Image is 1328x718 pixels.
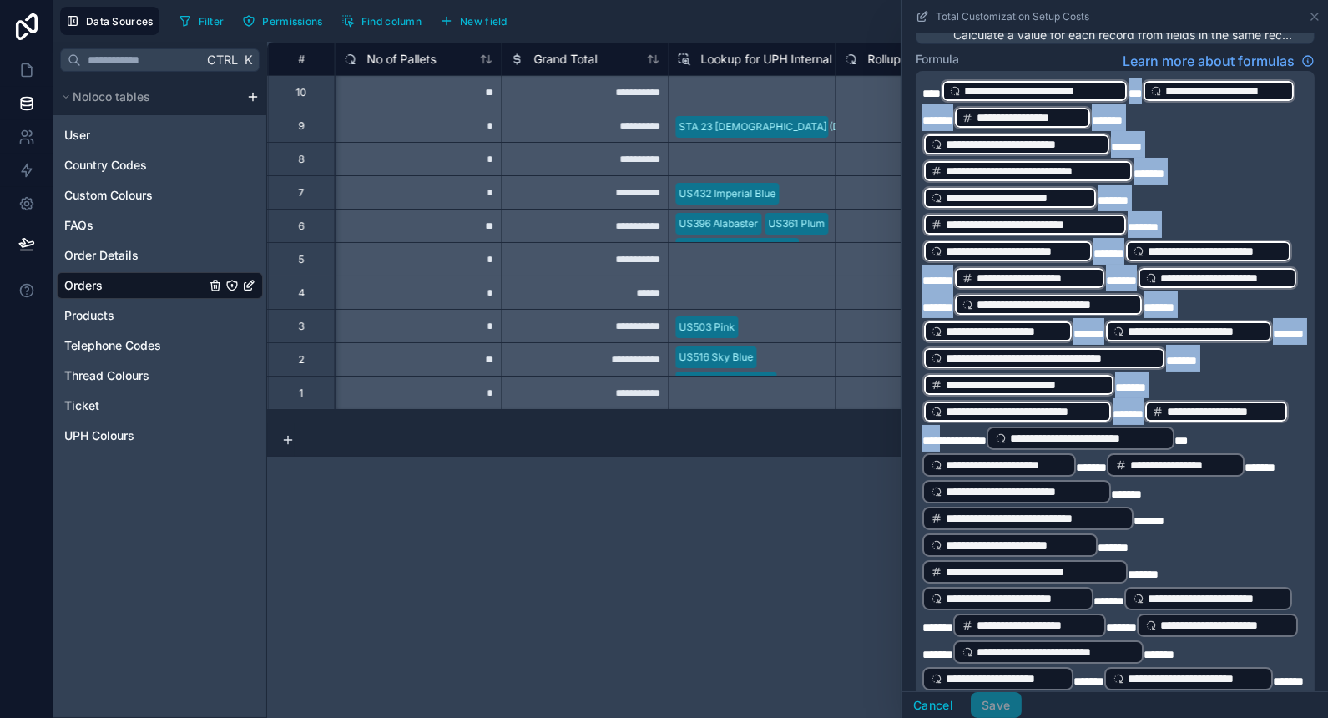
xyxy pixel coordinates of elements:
[64,127,90,144] span: User
[64,367,149,384] span: Thread Colours
[295,86,306,99] div: 10
[64,157,147,174] span: Country Codes
[434,8,513,33] button: New field
[57,272,263,299] div: Orders
[361,15,422,28] span: Find column
[205,49,240,70] span: Ctrl
[57,332,263,359] div: Telephone Codes
[57,302,263,329] div: Products
[57,362,263,389] div: Thread Colours
[53,78,266,456] div: scrollable content
[366,51,436,68] span: No of Pallets
[298,320,304,333] div: 3
[64,397,99,414] span: Ticket
[57,212,263,239] div: FAQs
[57,122,263,149] div: User
[57,152,263,179] div: Country Codes
[336,8,427,33] button: Find column
[298,153,304,166] div: 8
[199,15,225,28] span: Filter
[73,88,150,105] span: Noloco tables
[298,253,304,266] div: 5
[298,119,304,133] div: 9
[57,392,263,419] div: Ticket
[236,8,335,33] a: Permissions
[57,422,263,449] div: UPH Colours
[262,15,322,28] span: Permissions
[60,7,159,35] button: Data Sources
[1123,51,1315,71] a: Learn more about formulas
[867,51,987,68] span: Rollup of UPH Internal
[57,182,263,209] div: Custom Colours
[953,27,1292,43] span: Calculate a value for each record from fields in the same record
[280,53,321,65] div: #
[460,15,507,28] span: New field
[298,186,304,200] div: 7
[916,51,959,68] label: Formula
[64,217,93,234] span: FAQs
[533,51,597,68] span: Grand Total
[173,8,230,33] button: Filter
[64,277,103,294] span: Orders
[64,247,139,264] span: Order Details
[86,15,154,28] span: Data Sources
[298,353,304,367] div: 2
[57,85,240,109] button: Noloco tables
[64,307,114,324] span: Products
[298,286,305,300] div: 4
[57,242,263,269] div: Order Details
[242,54,254,66] span: K
[298,220,304,233] div: 6
[299,387,303,400] div: 1
[1123,51,1295,71] span: Learn more about formulas
[236,8,328,33] button: Permissions
[700,51,907,68] span: Lookup for UPH Internal Colour Select
[64,187,153,204] span: Custom Colours
[64,427,134,444] span: UPH Colours
[64,337,161,354] span: Telephone Codes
